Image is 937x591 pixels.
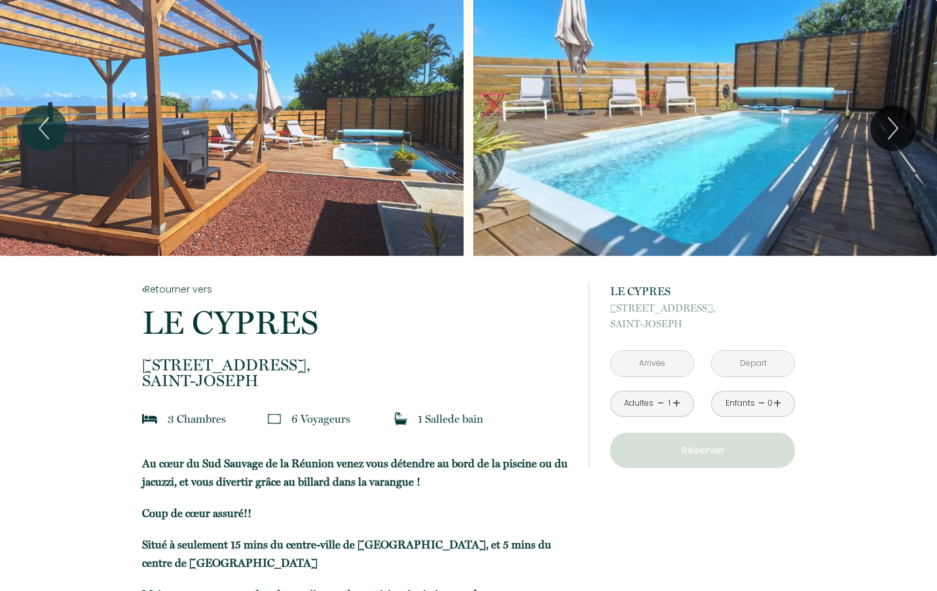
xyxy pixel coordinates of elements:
[767,397,773,410] div: 0
[610,300,795,332] p: SAINT-JOSEPH
[142,306,572,339] p: LE CYPRES
[142,357,572,373] span: [STREET_ADDRESS],
[611,351,693,376] input: Arrivée
[758,393,765,414] a: -
[142,538,551,569] b: Situé à seulement 15 mins du centre-ville de [GEOGRAPHIC_DATA], et 5 mins du centre de [GEOGRAPHI...
[657,393,665,414] a: -
[610,300,795,316] span: [STREET_ADDRESS],
[726,397,755,410] div: Enfants
[615,442,790,458] p: Réserver
[142,282,572,296] a: Retourner vers
[773,393,781,414] a: +
[346,412,350,425] span: s
[610,282,795,300] p: LE CYPRES
[221,412,226,425] span: s
[870,105,916,151] button: Next
[418,410,483,428] p: 1 Salle de bain
[142,457,568,488] b: Au cœur du Sud Sauvage de la Réunion venez vous détendre au bord de la piscine ou du jacuzzi, et ...
[712,351,794,376] input: Départ
[21,105,67,151] button: Previous
[142,507,251,520] b: Coup de cœur assuré!!
[168,410,226,428] p: 3 Chambre
[268,412,281,425] img: guests
[610,433,795,468] button: Réserver
[291,410,350,428] p: 6 Voyageur
[142,357,572,389] p: SAINT-JOSEPH
[672,393,680,414] a: +
[666,397,672,410] div: 1
[624,397,653,410] div: Adultes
